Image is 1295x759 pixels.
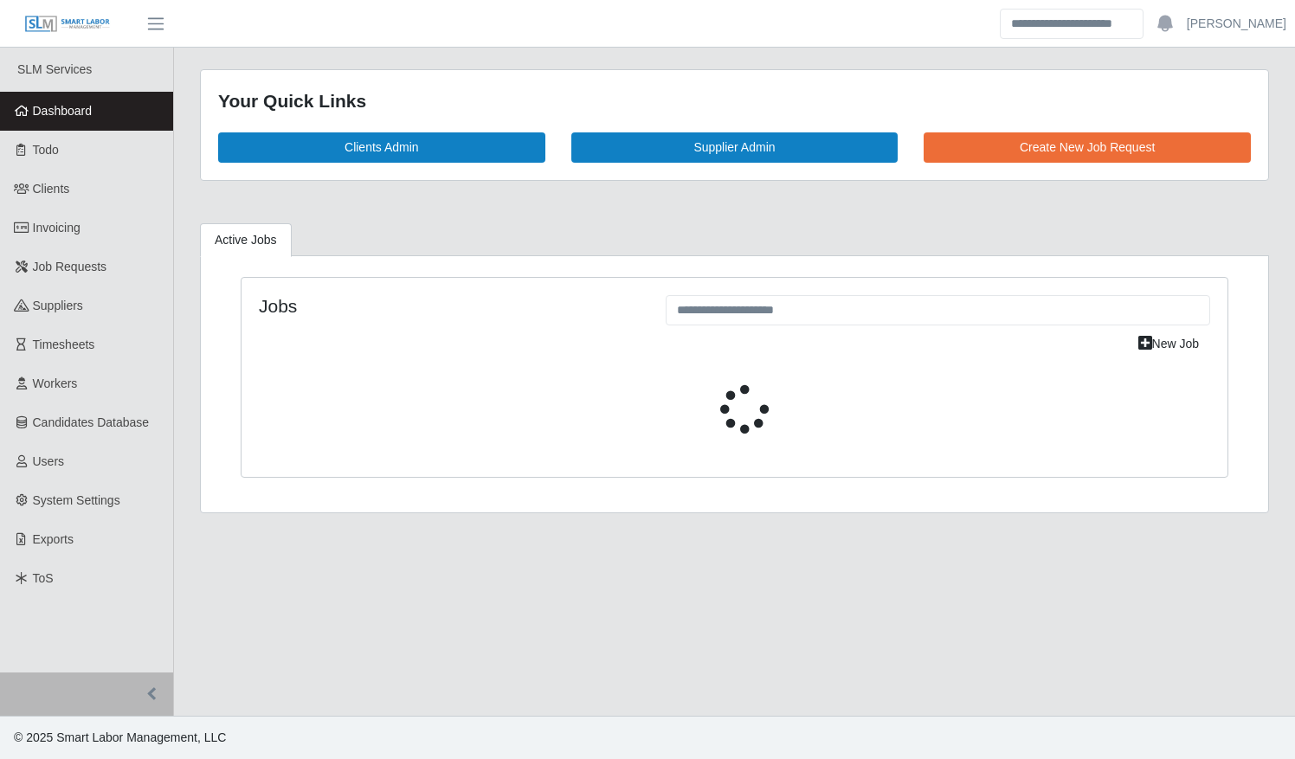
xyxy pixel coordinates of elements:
span: Timesheets [33,338,95,351]
span: Users [33,454,65,468]
a: Active Jobs [200,223,292,257]
img: SLM Logo [24,15,111,34]
a: New Job [1127,329,1210,359]
span: Todo [33,143,59,157]
a: [PERSON_NAME] [1187,15,1286,33]
span: Invoicing [33,221,81,235]
a: Clients Admin [218,132,545,163]
a: Supplier Admin [571,132,899,163]
span: Candidates Database [33,415,150,429]
span: Dashboard [33,104,93,118]
span: ToS [33,571,54,585]
span: © 2025 Smart Labor Management, LLC [14,730,226,744]
span: Clients [33,182,70,196]
input: Search [1000,9,1144,39]
span: Suppliers [33,299,83,312]
span: SLM Services [17,62,92,76]
span: Job Requests [33,260,107,273]
span: Workers [33,376,78,390]
div: Your Quick Links [218,87,1251,115]
h4: Jobs [259,295,640,317]
a: Create New Job Request [924,132,1251,163]
span: Exports [33,532,74,546]
span: System Settings [33,493,120,507]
